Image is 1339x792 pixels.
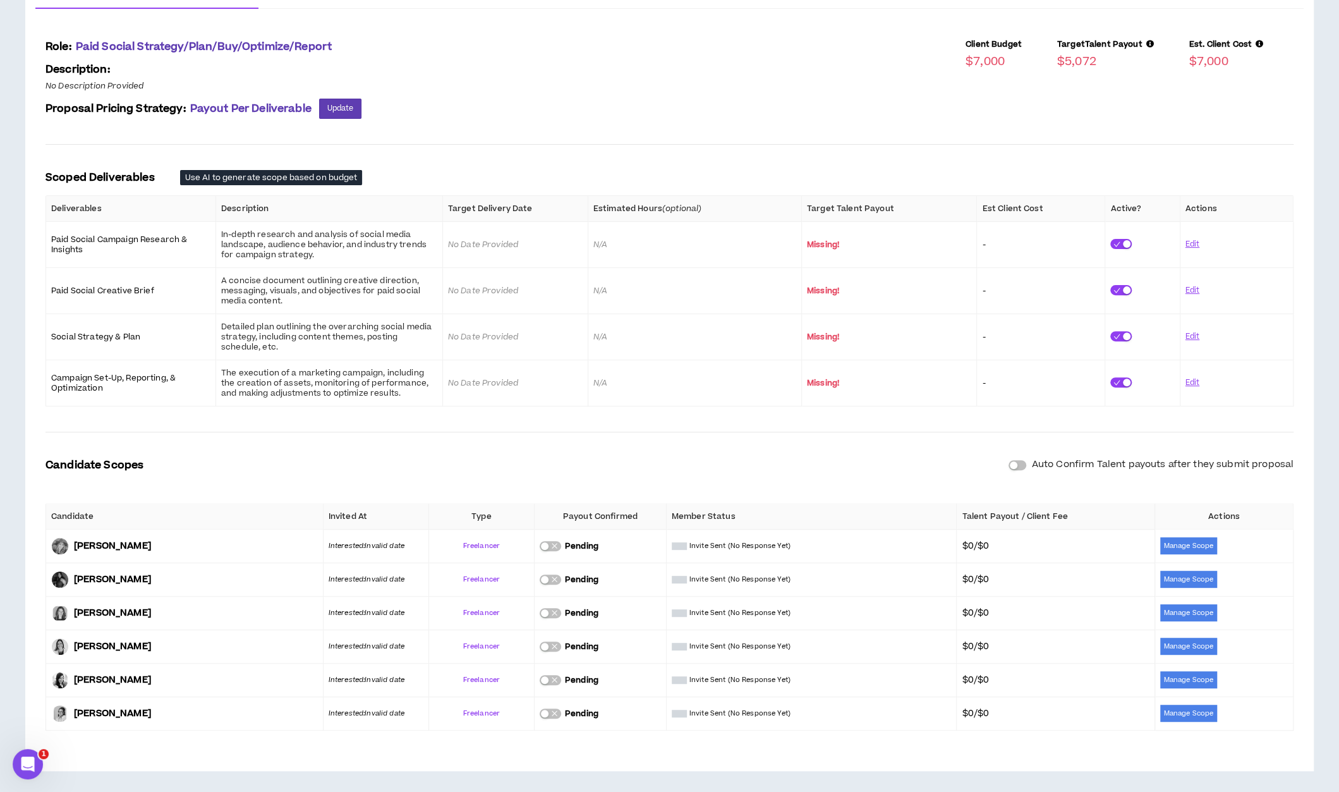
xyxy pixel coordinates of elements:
[319,99,362,119] button: Update
[76,39,332,54] span: Paid Social Strategy/Plan/Buy/Optimize/Report
[1009,458,1294,472] div: Auto Confirm Talent payouts after they submit proposal
[551,576,558,583] span: close
[1057,53,1096,71] p: $5,072
[329,608,404,618] i: Interested: Invalid date
[565,675,598,685] p: Pending
[45,101,186,116] span: Proposal Pricing Strategy:
[324,504,429,530] th: Invited At
[221,276,437,306] div: A concise document outlining creative direction, messaging, visuals, and objectives for paid soci...
[962,607,989,619] p: $0 / $0
[1113,379,1120,386] span: check
[807,285,839,296] span: Missing!
[1113,333,1120,340] span: check
[46,504,324,530] th: Candidate
[807,203,894,214] span: Target Talent Payout
[434,675,529,685] p: Freelancer
[667,504,957,530] th: Member Status
[1057,39,1142,49] span: Target Talent Payout
[329,709,404,718] i: Interested: Invalid date
[221,322,437,352] div: Detailed plan outlining the overarching social media strategy, including content themes, posting ...
[185,173,358,183] span: Use AI to generate scope based on budget
[13,749,43,779] iframe: Intercom live chat
[1189,53,1228,71] p: $7,000
[448,285,518,296] span: No Date Provided
[551,643,558,650] span: close
[962,674,989,686] p: $0 / $0
[51,671,69,689] div: Kathryn H.
[1160,705,1217,722] button: Manage Scope
[957,504,1154,530] th: Talent Payout / Client Fee
[966,53,1005,71] p: $7,000
[329,642,404,651] i: Interested: Invalid date
[1180,196,1294,222] th: Actions
[551,710,558,717] span: close
[689,608,791,618] p: Invite Sent (No Response Yet)
[221,368,437,398] div: The execution of a marketing campaign, including the creation of assets, monitoring of performanc...
[982,332,1100,342] p: -
[565,709,598,719] p: Pending
[329,575,404,584] i: Interested: Invalid date
[551,609,558,616] span: close
[429,504,535,530] th: Type
[1185,279,1199,302] button: Edit
[74,707,185,720] p: [PERSON_NAME]
[45,458,143,473] p: Candidate Scopes
[221,229,437,260] div: In-depth research and analysis of social media landscape, audience behavior, and industry trends ...
[962,640,989,653] p: $0 / $0
[565,541,598,551] p: Pending
[535,504,667,530] th: Payout Confirmed
[1160,571,1217,588] button: Manage Scope
[593,239,607,250] span: N/A
[180,170,363,185] button: Use AI to generate scope based on budget
[1160,671,1217,688] button: Manage Scope
[593,331,607,343] span: N/A
[51,286,210,296] p: Paid Social Creative Brief
[565,642,598,652] p: Pending
[807,377,839,389] span: Missing!
[443,196,588,222] th: Target Delivery Date
[1185,326,1199,348] button: Edit
[190,101,312,116] strong: Payout Per Deliverable
[434,575,529,585] p: Freelancer
[982,378,1100,388] p: -
[51,604,69,622] div: Samantha D.
[689,642,791,652] p: Invite Sent (No Response Yet)
[329,541,404,551] i: Interested: Invalid date
[551,542,558,549] span: close
[51,332,210,342] p: Social Strategy & Plan
[962,573,989,586] p: $0 / $0
[74,674,185,686] p: [PERSON_NAME]
[689,675,791,685] p: Invite Sent (No Response Yet)
[74,573,185,586] p: [PERSON_NAME]
[327,102,354,114] span: Update
[1113,287,1120,294] span: check
[962,540,989,552] p: $0 / $0
[39,749,49,759] span: 1
[807,331,839,343] span: Missing!
[982,203,1043,214] span: Est Client Cost
[216,196,443,222] th: Description
[51,537,69,555] div: Alexandria S.
[565,608,598,618] p: Pending
[689,541,791,551] p: Invite Sent (No Response Yet)
[51,235,210,255] p: Paid Social Campaign Research & Insights
[1185,372,1199,394] button: Edit
[448,331,518,343] span: No Date Provided
[448,239,518,250] span: No Date Provided
[982,286,1100,296] p: -
[434,642,529,652] p: Freelancer
[1160,638,1217,655] button: Manage Scope
[46,196,216,222] th: Deliverables
[434,541,529,551] p: Freelancer
[807,239,839,250] span: Missing!
[51,638,69,655] div: April V.
[1105,196,1180,222] th: Active?
[45,62,361,77] p: Description:
[1160,537,1217,554] button: Manage Scope
[662,203,701,214] i: (optional)
[45,170,155,185] p: Scoped Deliverables
[966,39,1022,49] p: Client Budget
[448,377,518,389] span: No Date Provided
[45,39,72,54] span: Role:
[565,575,598,585] p: Pending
